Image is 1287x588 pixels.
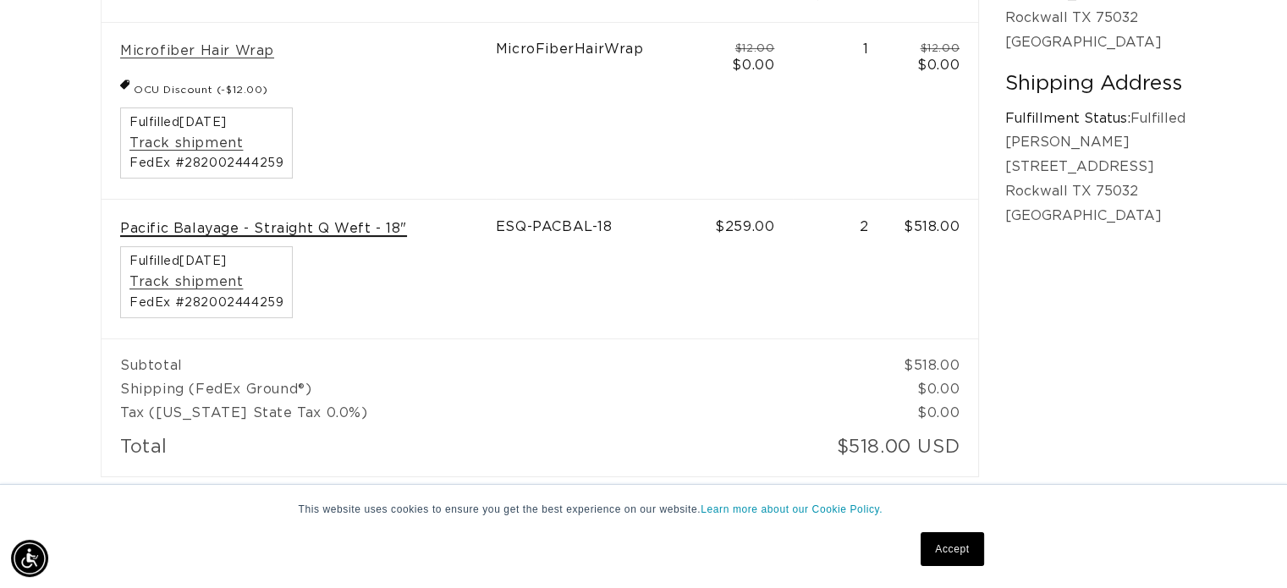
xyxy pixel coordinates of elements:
time: [DATE] [179,117,227,129]
td: 2 [793,200,887,338]
ul: Discount [120,76,267,98]
p: This website uses cookies to ensure you get the best experience on our website. [299,502,989,517]
td: ESQ-PACBAL-18 [496,200,698,338]
td: Shipping (FedEx Ground®) [102,377,888,401]
li: OCU Discount (-$12.00) [120,76,267,98]
time: [DATE] [179,256,227,267]
span: FedEx #282002444259 [129,297,283,309]
span: Fulfilled [129,117,283,129]
a: Learn more about our Cookie Policy. [701,503,883,515]
td: $518.00 [888,338,978,377]
td: Subtotal [102,338,888,377]
strong: Fulfillment Status: [1005,112,1130,125]
td: Total [102,425,793,476]
td: $0.00 [888,377,978,401]
h2: Shipping Address [1005,71,1185,97]
span: $0.00 [732,58,774,72]
td: $0.00 [888,401,978,425]
span: Fulfilled [129,256,283,267]
a: Track shipment [129,273,243,291]
div: Accessibility Menu [11,540,48,577]
td: $518.00 [888,200,978,338]
p: [PERSON_NAME] [STREET_ADDRESS] Rockwall TX 75032 [GEOGRAPHIC_DATA] [1005,130,1185,228]
p: Fulfilled [1005,107,1185,131]
a: Track shipment [129,135,243,152]
span: FedEx #282002444259 [129,157,283,169]
span: $259.00 [715,220,774,234]
a: Microfiber Hair Wrap [120,42,274,60]
span: $0.00 [917,58,960,72]
td: MicroFiberHairWrap [496,22,698,200]
td: $518.00 USD [793,425,978,476]
a: Pacific Balayage - Straight Q Weft - 18" [120,220,407,238]
s: $12.00 [920,43,960,54]
s: $12.00 [735,43,775,54]
td: 1 [793,22,887,200]
td: Tax ([US_STATE] State Tax 0.0%) [102,401,888,425]
a: Accept [921,532,983,566]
